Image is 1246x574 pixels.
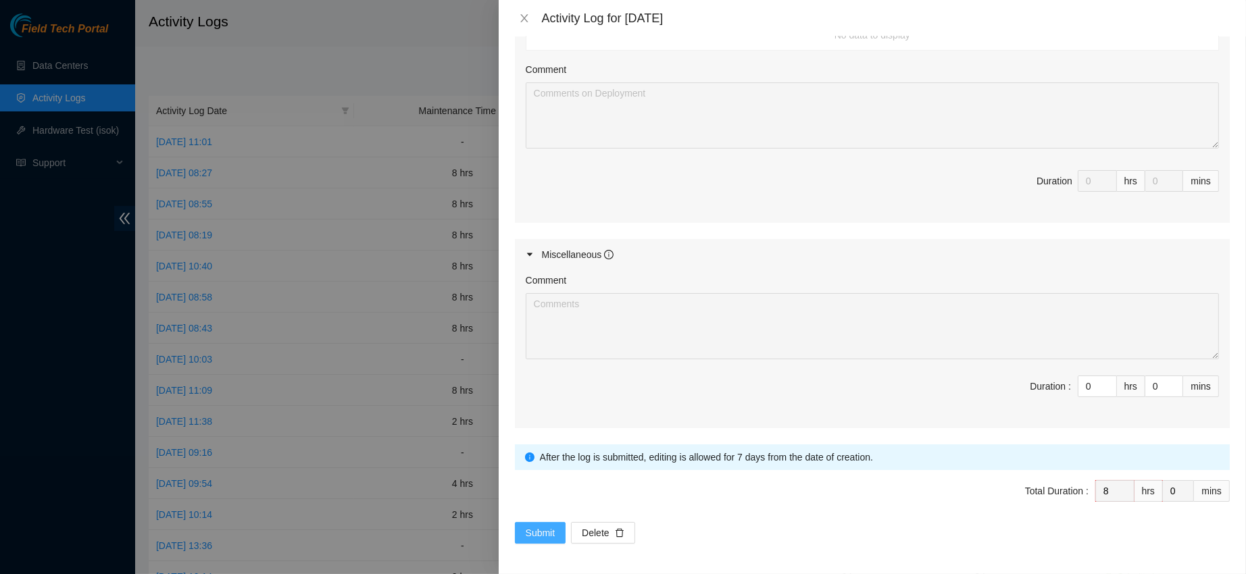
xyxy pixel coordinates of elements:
span: Submit [526,525,555,540]
textarea: Comment [526,293,1219,359]
div: Total Duration : [1025,484,1089,498]
span: info-circle [604,250,614,259]
span: caret-right [526,251,534,259]
label: Comment [526,62,567,77]
button: Close [515,12,534,25]
textarea: Comment [526,82,1219,149]
div: mins [1183,170,1219,192]
span: delete [615,528,624,539]
span: info-circle [525,452,534,462]
div: mins [1194,480,1230,502]
div: After the log is submitted, editing is allowed for 7 days from the date of creation. [540,450,1220,465]
div: mins [1183,375,1219,397]
span: Delete [582,525,609,540]
div: Duration : [1030,379,1071,394]
div: Activity Log for [DATE] [542,11,1230,26]
div: hrs [1117,375,1145,397]
label: Comment [526,273,567,288]
div: hrs [1135,480,1163,502]
button: Submit [515,522,566,544]
div: Miscellaneous [542,247,614,262]
div: hrs [1117,170,1145,192]
button: Deletedelete [571,522,634,544]
span: close [519,13,530,24]
div: Duration [1037,174,1072,188]
div: Miscellaneous info-circle [515,239,1230,270]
